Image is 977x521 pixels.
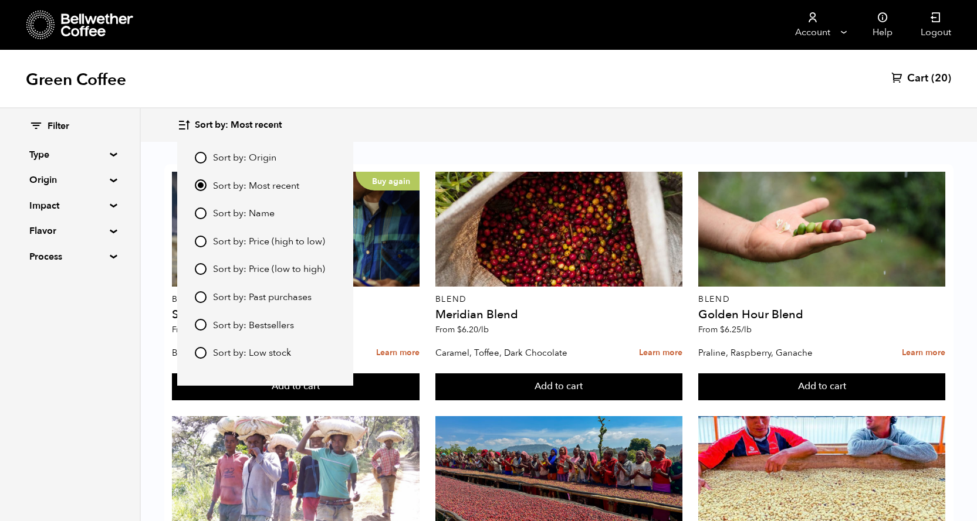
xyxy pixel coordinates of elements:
span: Cart [907,71,928,86]
span: Sort by: Price (low to high) [213,263,325,276]
span: Sort by: Bestsellers [213,319,294,332]
a: Buy again [172,172,420,287]
input: Sort by: Price (low to high) [195,263,207,275]
p: Blend [435,295,683,304]
p: Blend [172,295,420,304]
p: Praline, Raspberry, Ganache [698,344,867,362]
span: From [698,324,752,335]
span: Sort by: Price (high to low) [213,236,325,248]
a: Learn more [902,340,945,366]
input: Sort by: Origin [195,152,207,164]
h4: Meridian Blend [435,309,683,321]
button: Add to cart [172,373,420,400]
span: Sort by: Name [213,207,275,220]
summary: Type [29,148,110,162]
a: Learn more [376,340,420,366]
input: Sort by: Past purchases [195,291,207,303]
input: Sort by: Name [195,207,207,219]
span: Sort by: Past purchases [213,291,312,304]
bdi: 6.20 [457,324,489,335]
summary: Process [29,250,110,264]
p: Buy again [356,172,420,190]
span: Sort by: Most recent [213,180,299,193]
h4: Golden Hour Blend [698,309,946,321]
input: Sort by: Price (high to low) [195,236,207,247]
h1: Green Coffee [26,69,126,90]
a: Cart (20) [891,71,951,86]
input: Sort by: Bestsellers [195,319,207,331]
button: Sort by: Most recent [177,111,282,139]
button: Add to cart [435,373,683,400]
p: Bittersweet Chocolate, Toasted Marshmallow, Candied Orange, Praline [172,344,340,362]
span: Sort by: Low stock [213,347,291,360]
input: Sort by: Most recent [195,179,207,191]
p: Blend [698,295,946,304]
span: Sort by: Most recent [195,119,282,132]
summary: Impact [29,199,110,213]
bdi: 6.25 [720,324,752,335]
input: Sort by: Low stock [195,347,207,359]
summary: Origin [29,173,110,187]
span: From [435,324,489,335]
span: $ [457,324,462,335]
a: Learn more [639,340,682,366]
p: Caramel, Toffee, Dark Chocolate [435,344,604,362]
span: /lb [741,324,752,335]
button: Add to cart [698,373,946,400]
summary: Flavor [29,224,110,238]
span: /lb [478,324,489,335]
span: From [172,324,225,335]
span: Filter [48,120,69,133]
span: Sort by: Origin [213,152,276,165]
span: $ [720,324,725,335]
h4: Sunrise Blend [172,309,420,321]
span: (20) [931,71,951,86]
